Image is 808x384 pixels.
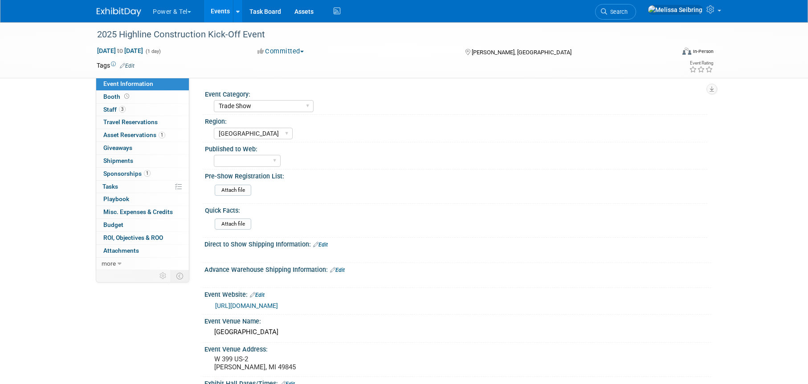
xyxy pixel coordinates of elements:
div: Event Category: [205,88,707,99]
span: [PERSON_NAME], [GEOGRAPHIC_DATA] [472,49,571,56]
a: Staff3 [96,104,189,116]
pre: W 399 US-2 [PERSON_NAME], MI 49845 [214,355,406,371]
button: Committed [254,47,307,56]
a: Giveaways [96,142,189,154]
a: Shipments [96,155,189,167]
a: Travel Reservations [96,116,189,129]
a: Budget [96,219,189,231]
div: In-Person [693,48,714,55]
span: Sponsorships [103,170,151,177]
div: 2025 Highline Construction Kick-Off Event [94,27,661,43]
a: Attachments [96,245,189,257]
a: Edit [330,267,345,273]
div: [GEOGRAPHIC_DATA] [211,325,705,339]
a: Search [595,4,636,20]
a: Misc. Expenses & Credits [96,206,189,218]
div: Event Venue Name: [204,315,711,326]
a: Edit [120,63,135,69]
td: Toggle Event Tabs [171,270,189,282]
a: more [96,258,189,270]
div: Advance Warehouse Shipping Information: [204,263,711,275]
div: Event Website: [204,288,711,299]
img: ExhibitDay [97,8,141,16]
img: Format-Inperson.png [682,48,691,55]
a: Booth [96,91,189,103]
span: Playbook [103,195,129,202]
span: Event Information [103,80,153,87]
div: Region: [205,115,707,126]
span: Asset Reservations [103,131,165,138]
span: 1 [159,132,165,138]
td: Personalize Event Tab Strip [155,270,171,282]
span: Staff [103,106,126,113]
span: (1 day) [145,49,161,54]
div: Published to Web: [205,142,707,154]
a: Sponsorships1 [96,168,189,180]
span: Search [607,8,628,15]
span: Attachments [103,247,139,254]
span: to [116,47,124,54]
span: [DATE] [DATE] [97,47,143,55]
span: Booth [103,93,131,100]
div: Direct to Show Shipping Information: [204,238,711,249]
span: 3 [119,106,126,113]
td: Tags [97,61,135,70]
a: [URL][DOMAIN_NAME] [215,302,278,309]
span: more [102,260,116,267]
a: Edit [313,242,328,248]
a: Edit [250,292,265,298]
div: Pre-Show Registration List: [205,170,707,181]
div: Event Format [622,46,714,60]
div: Event Rating [689,61,713,65]
div: Quick Facts: [205,204,707,215]
span: ROI, Objectives & ROO [103,234,163,241]
span: 1 [144,170,151,177]
div: Event Venue Address: [204,343,711,354]
a: Playbook [96,193,189,206]
a: Event Information [96,78,189,90]
a: Asset Reservations1 [96,129,189,141]
span: Giveaways [103,144,132,151]
span: Tasks [102,183,118,190]
span: Budget [103,221,123,228]
span: Travel Reservations [103,118,158,125]
span: Misc. Expenses & Credits [103,208,173,215]
span: Shipments [103,157,133,164]
span: Booth not reserved yet [122,93,131,100]
a: Tasks [96,181,189,193]
img: Melissa Seibring [648,5,703,15]
a: ROI, Objectives & ROO [96,232,189,244]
